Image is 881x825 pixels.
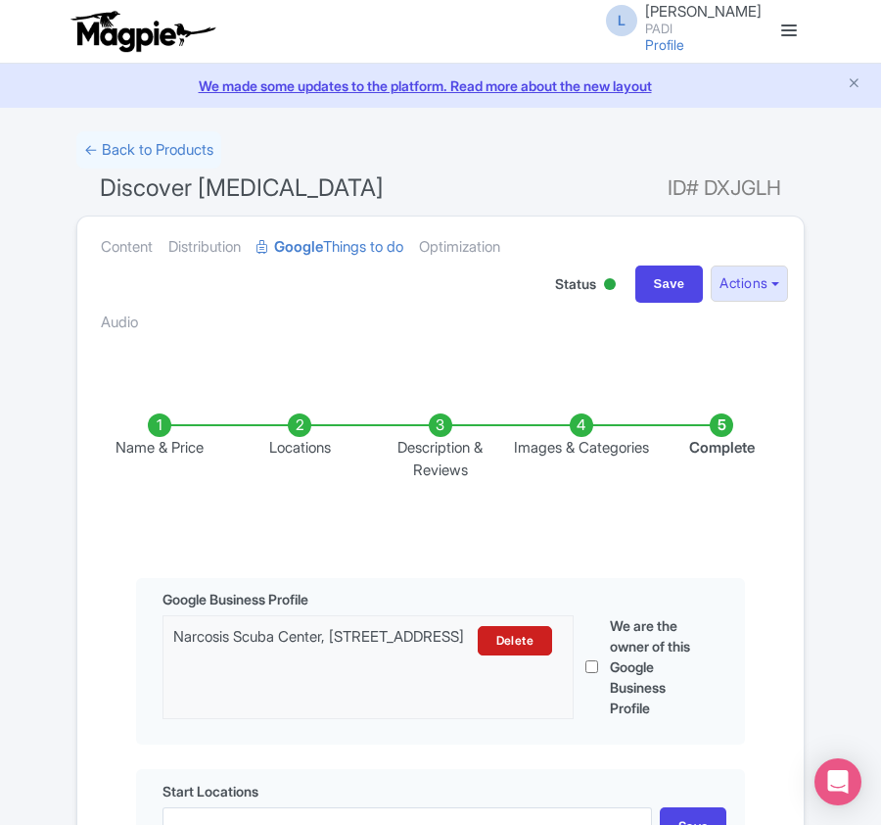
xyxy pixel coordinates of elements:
[67,10,218,53] img: logo-ab69f6fb50320c5b225c76a69d11143b.png
[370,413,511,481] li: Description & Reviews
[89,413,230,481] li: Name & Price
[651,413,792,481] li: Complete
[478,626,552,655] a: Delete
[274,236,323,259] strong: Google
[610,615,701,718] label: We are the owner of this Google Business Profile
[162,781,258,801] span: Start Locations
[711,266,788,302] button: Actions
[76,131,221,170] a: ← Back to Products
[635,266,704,303] input: Save
[100,173,384,202] span: Discover [MEDICAL_DATA]
[256,217,403,278] a: GoogleThings to do
[12,75,869,96] a: We made some updates to the platform. Read more about the new layout
[847,73,861,96] button: Close announcement
[168,217,241,278] a: Distribution
[101,217,153,278] a: Content
[594,4,762,35] a: L [PERSON_NAME] PADI
[230,413,371,481] li: Locations
[419,217,500,278] a: Optimization
[555,273,596,294] span: Status
[645,36,684,53] a: Profile
[162,589,308,609] span: Google Business Profile
[668,169,781,208] span: ID# DXJGLH
[101,292,138,354] a: Audio
[173,626,466,655] div: Narcosis Scuba Center, [STREET_ADDRESS]
[645,23,762,35] small: PADI
[645,2,762,21] span: [PERSON_NAME]
[814,758,861,805] div: Open Intercom Messenger
[511,413,652,481] li: Images & Categories
[606,5,637,36] span: L
[600,270,620,301] div: Active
